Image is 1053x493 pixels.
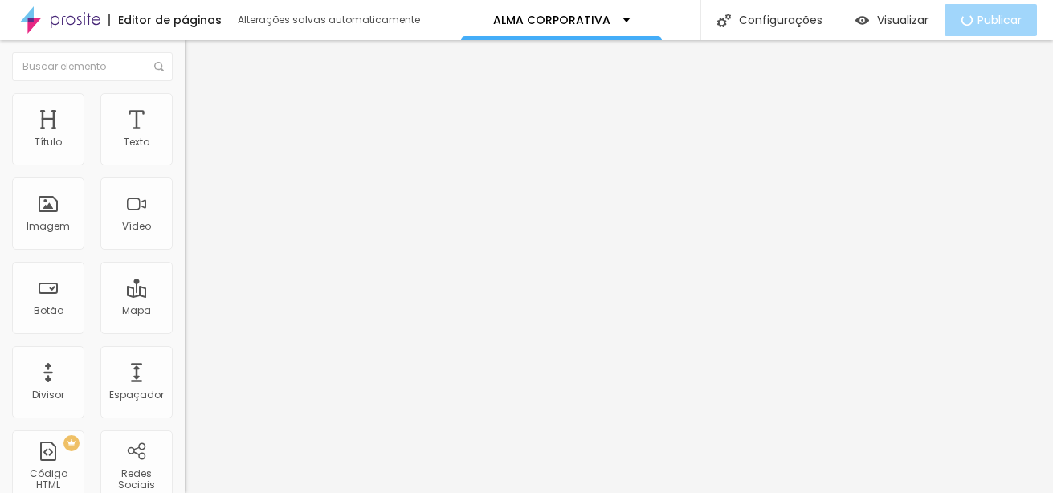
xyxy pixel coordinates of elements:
img: view-1.svg [855,14,869,27]
div: Título [35,136,62,148]
span: Publicar [977,14,1022,26]
input: Buscar elemento [12,52,173,81]
div: Botão [34,305,63,316]
img: Icone [717,14,731,27]
span: Visualizar [877,14,929,26]
div: Divisor [32,389,64,401]
img: Icone [154,62,164,71]
div: Texto [124,136,149,148]
div: Mapa [122,305,151,316]
div: Redes Sociais [104,468,168,491]
button: Visualizar [839,4,945,36]
div: Imagem [27,221,70,232]
div: Código HTML [16,468,80,491]
div: Vídeo [122,221,151,232]
button: Publicar [945,4,1037,36]
div: Editor de páginas [108,14,222,26]
p: ALMA CORPORATIVA [493,14,610,26]
div: Espaçador [109,389,164,401]
div: Alterações salvas automaticamente [238,15,422,25]
iframe: Editor [185,40,1053,493]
